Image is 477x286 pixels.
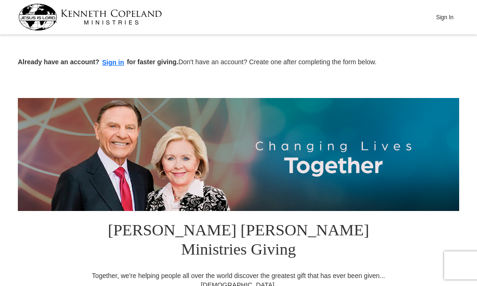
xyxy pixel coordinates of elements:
button: Sign In [431,10,459,24]
p: Don't have an account? Create one after completing the form below. [18,57,459,68]
h1: [PERSON_NAME] [PERSON_NAME] Ministries Giving [86,211,391,271]
strong: Already have an account? for faster giving. [18,58,178,66]
img: kcm-header-logo.svg [18,4,162,30]
button: Sign in [100,57,127,68]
